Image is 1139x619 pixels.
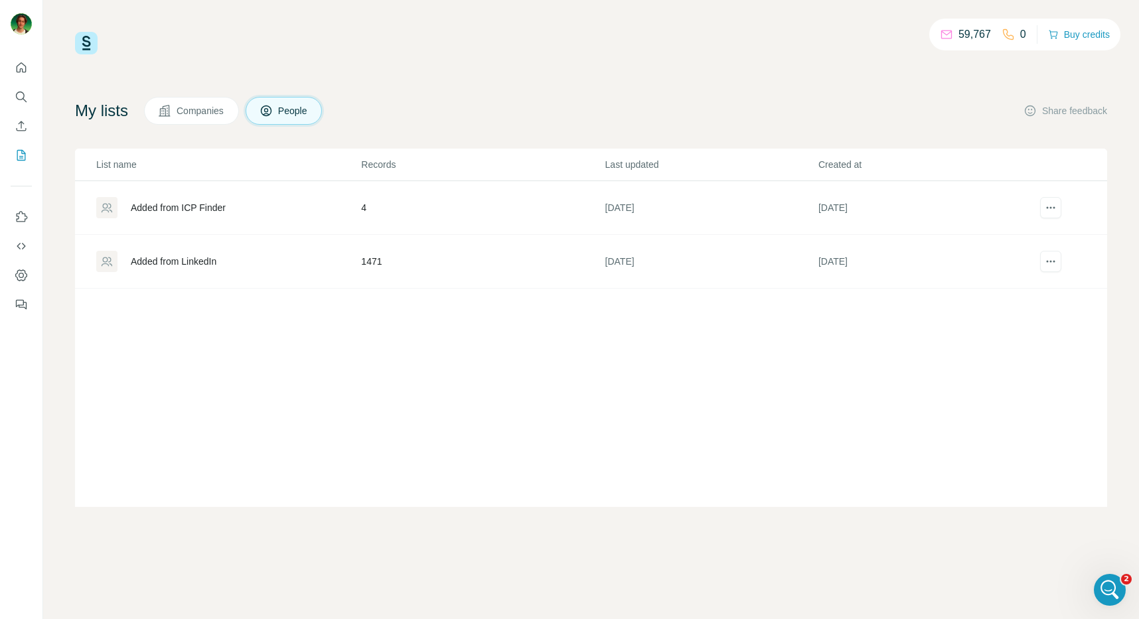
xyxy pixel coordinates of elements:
[131,255,216,268] div: Added from LinkedIn
[361,158,603,171] p: Records
[818,235,1031,289] td: [DATE]
[96,158,360,171] p: List name
[181,21,207,48] img: Profile image for Christian
[228,21,252,45] div: Close
[1020,27,1026,42] p: 0
[1040,251,1061,272] button: actions
[27,340,238,354] div: All services are online
[11,114,32,138] button: Enrich CSV
[958,27,991,42] p: 59,767
[27,162,239,184] p: How can we help?
[155,21,182,48] img: Profile image for Aurélie
[360,235,604,289] td: 1471
[27,212,238,226] div: Recent message
[818,181,1031,235] td: [DATE]
[77,447,123,456] span: Messages
[1048,25,1110,44] button: Buy credits
[59,233,140,243] span: Was that helpful?
[11,293,32,316] button: Feedback
[59,245,82,259] div: FinAI
[605,235,818,289] td: [DATE]
[1024,104,1107,117] button: Share feedback
[222,447,243,456] span: Help
[11,85,32,109] button: Search
[27,25,39,46] img: logo
[11,143,32,167] button: My lists
[131,201,226,214] div: Added from ICP Finder
[84,245,129,259] div: • Just now
[11,263,32,287] button: Dashboard
[360,181,604,235] td: 4
[818,158,1030,171] p: Created at
[75,32,98,54] img: Surfe Logo
[11,234,32,258] button: Use Surfe API
[130,21,157,48] img: Profile image for Maryam
[605,181,818,235] td: [DATE]
[27,289,238,303] h2: Status Surfe
[27,94,239,162] p: Hi [PERSON_NAME][EMAIL_ADDRESS][DOMAIN_NAME] 👋
[153,447,179,456] span: News
[605,158,817,171] p: Last updated
[66,414,133,467] button: Messages
[133,414,199,467] button: News
[14,221,252,270] div: Profile image for FinAIWas that helpful?FinAI•Just now
[1094,574,1126,606] iframe: Intercom live chat
[11,205,32,229] button: Use Surfe on LinkedIn
[18,447,48,456] span: Home
[13,201,252,271] div: Recent messageProfile image for FinAIWas that helpful?FinAI•Just now
[27,232,54,259] img: Profile image for FinAI
[75,100,128,121] h4: My lists
[199,414,266,467] button: Help
[177,104,225,117] span: Companies
[278,104,309,117] span: People
[11,13,32,34] img: Avatar
[1121,574,1132,585] span: 2
[1040,197,1061,218] button: actions
[27,359,238,385] button: View status page
[11,56,32,80] button: Quick start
